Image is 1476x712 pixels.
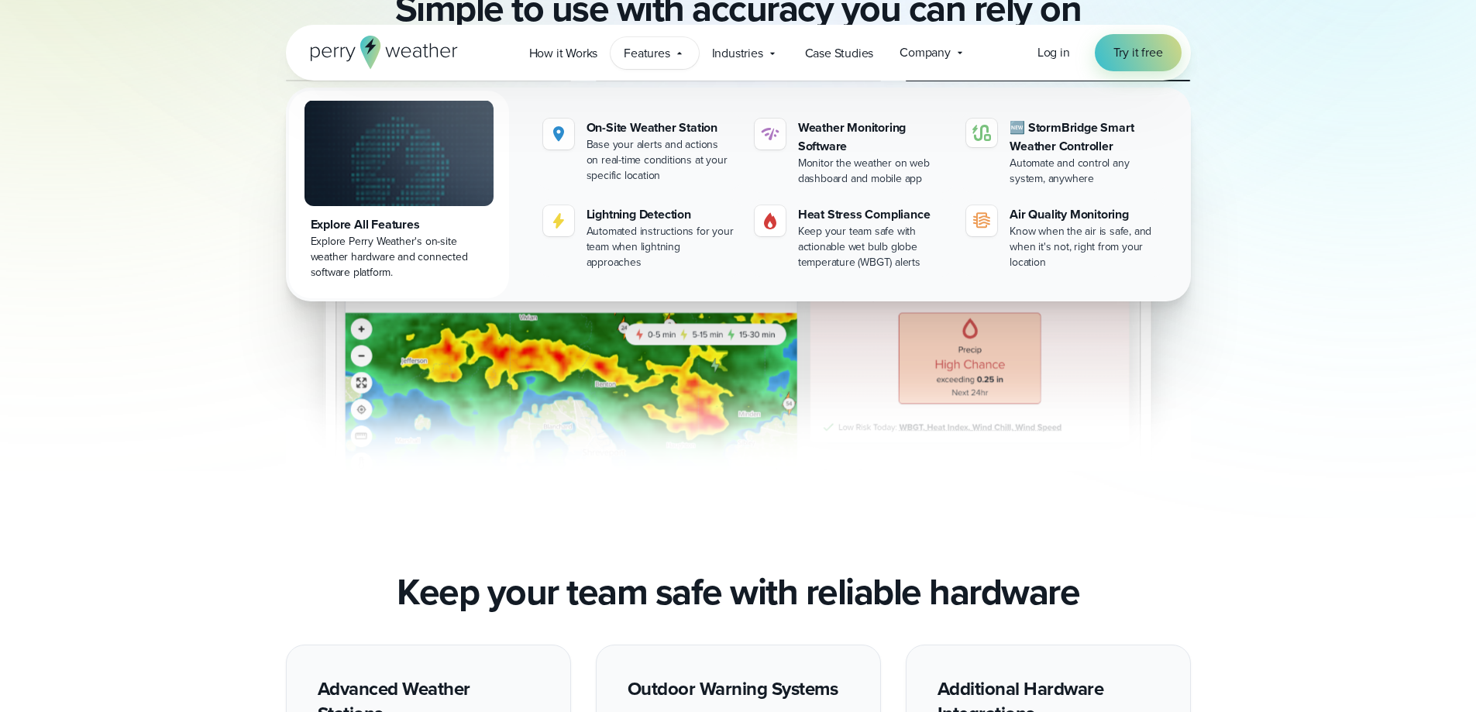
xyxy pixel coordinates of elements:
[587,137,736,184] div: Base your alerts and actions on real-time conditions at your specific location
[798,224,948,270] div: Keep your team safe with actionable wet bulb globe temperature (WBGT) alerts
[529,44,598,63] span: How it Works
[960,112,1165,193] a: 🆕 StormBridge Smart Weather Controller Automate and control any system, anywhere
[286,224,1191,539] div: 3 of 3
[798,119,948,156] div: Weather Monitoring Software
[286,100,571,125] h3: Lightning and weather monitoring
[624,44,669,63] span: Features
[397,570,1079,614] h2: Keep your team safe with reliable hardware
[805,44,874,63] span: Case Studies
[1037,43,1070,61] span: Log in
[587,119,736,137] div: On-Site Weather Station
[1010,205,1159,224] div: Air Quality Monitoring
[712,44,763,63] span: Industries
[748,112,954,193] a: Weather Monitoring Software Monitor the weather on web dashboard and mobile app
[311,215,487,234] div: Explore All Features
[792,37,887,69] a: Case Studies
[761,125,779,143] img: software-icon.svg
[587,224,736,270] div: Automated instructions for your team when lightning approaches
[516,37,611,69] a: How it Works
[972,212,991,230] img: aqi-icon.svg
[311,234,487,280] div: Explore Perry Weather's on-site weather hardware and connected software platform.
[286,224,1191,539] div: slideshow
[1037,43,1070,62] a: Log in
[1095,34,1182,71] a: Try it free
[1010,119,1159,156] div: 🆕 StormBridge Smart Weather Controller
[748,199,954,277] a: Heat Stress Compliance Keep your team safe with actionable wet bulb globe temperature (WBGT) alerts
[972,125,991,141] img: stormbridge-icon-V6.svg
[587,205,736,224] div: Lightning Detection
[798,205,948,224] div: Heat Stress Compliance
[900,43,951,62] span: Company
[549,125,568,143] img: Location.svg
[549,212,568,230] img: lightning-icon.svg
[1010,224,1159,270] div: Know when the air is safe, and when it's not, right from your location
[960,199,1165,277] a: Air Quality Monitoring Know when the air is safe, and when it's not, right from your location
[289,91,509,298] a: Explore All Features Explore Perry Weather's on-site weather hardware and connected software plat...
[1010,156,1159,187] div: Automate and control any system, anywhere
[537,199,742,277] a: Lightning Detection Automated instructions for your team when lightning approaches
[798,156,948,187] div: Monitor the weather on web dashboard and mobile app
[761,212,779,230] img: Gas.svg
[537,112,742,190] a: On-Site Weather Station Base your alerts and actions on real-time conditions at your specific loc...
[1113,43,1163,62] span: Try it free
[286,224,1191,471] img: Golf-Slideshow-1-v2.svg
